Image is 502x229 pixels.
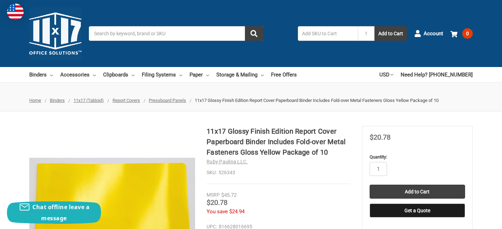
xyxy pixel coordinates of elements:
span: $20.78 [370,133,391,141]
span: 11x17 Glossy Finish Edition Report Cover Paperboard Binder Includes Fold-over Metal Fasteners Glo... [195,98,439,103]
a: Filing Systems [142,67,182,82]
span: Account [424,30,443,38]
a: USD [379,67,393,82]
a: Account [414,24,443,43]
span: You save [207,208,228,215]
label: Quantity: [370,154,465,161]
a: Home [29,98,41,103]
img: duty and tax information for United States [7,3,24,20]
span: $20.78 [207,198,227,207]
a: Storage & Mailing [216,67,264,82]
a: Binders [50,98,65,103]
h1: 11x17 Glossy Finish Edition Report Cover Paperboard Binder Includes Fold-over Metal Fasteners Glo... [207,126,350,157]
input: Add to Cart [370,185,465,199]
span: Chat offline leave a message [32,203,90,222]
button: Add to Cart [374,26,407,41]
span: $45.72 [221,192,237,198]
iframe: Google Customer Reviews [445,210,502,229]
dd: 526343 [207,169,350,176]
a: Report Covers [113,98,140,103]
a: Binders [29,67,53,82]
a: Free Offers [271,67,297,82]
a: 11x17 (Tabloid) [74,98,104,103]
a: Ruby Paulina LLC. [207,159,248,164]
dt: SKU: [207,169,217,176]
input: Add SKU to Cart [298,26,358,41]
span: 0 [462,28,473,39]
a: 0 [450,24,473,43]
input: Search by keyword, brand or SKU [89,26,263,41]
a: Clipboards [103,67,134,82]
button: Chat offline leave a message [7,201,101,224]
a: Accessories [60,67,96,82]
a: Need Help? [PHONE_NUMBER] [401,67,473,82]
a: Pressboard Panels [149,98,186,103]
button: Get a Quote [370,204,465,217]
div: MSRP [207,191,220,199]
span: $24.94 [229,208,245,215]
img: 11x17.com [29,7,82,60]
a: Paper [190,67,209,82]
